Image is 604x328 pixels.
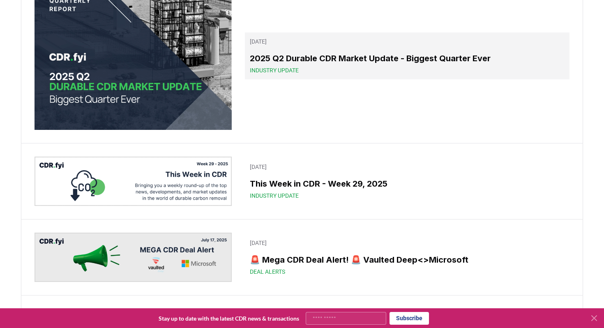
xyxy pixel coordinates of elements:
[250,37,565,46] p: [DATE]
[250,268,285,276] span: Deal Alerts
[250,163,565,171] p: [DATE]
[250,239,565,247] p: [DATE]
[250,52,565,65] h3: 2025 Q2 Durable CDR Market Update - Biggest Quarter Ever
[35,233,232,282] img: 🚨 Mega CDR Deal Alert! 🚨 Vaulted Deep<>Microsoft blog post image
[35,157,232,206] img: This Week in CDR - Week 29, 2025 blog post image
[245,32,569,79] a: [DATE]2025 Q2 Durable CDR Market Update - Biggest Quarter EverIndustry Update
[245,234,569,281] a: [DATE]🚨 Mega CDR Deal Alert! 🚨 Vaulted Deep<>MicrosoftDeal Alerts
[250,192,299,200] span: Industry Update
[245,158,569,205] a: [DATE]This Week in CDR - Week 29, 2025Industry Update
[250,254,565,266] h3: 🚨 Mega CDR Deal Alert! 🚨 Vaulted Deep<>Microsoft
[250,178,565,190] h3: This Week in CDR - Week 29, 2025
[250,66,299,74] span: Industry Update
